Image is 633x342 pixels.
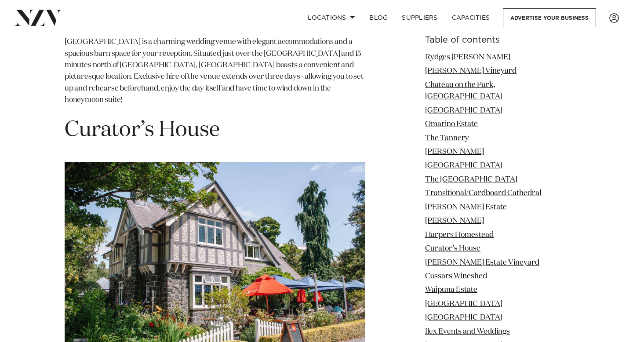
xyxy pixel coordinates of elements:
[425,176,517,183] a: The [GEOGRAPHIC_DATA]
[425,273,487,280] a: Cossars Wineshed
[445,8,497,27] a: Capacities
[425,231,494,239] a: Harpers Homestead
[425,259,539,266] a: [PERSON_NAME] Estate Vineyard
[425,300,502,308] a: [GEOGRAPHIC_DATA]
[14,10,62,25] img: nzv-logo.png
[425,120,478,128] a: Omarino Estate
[65,120,220,141] span: Curator’s House
[425,204,507,211] a: [PERSON_NAME] Estate
[425,328,510,335] a: Ilex Events and Weddings
[425,54,510,61] a: Rydges [PERSON_NAME]
[425,81,502,100] a: Chateau on the Park, [GEOGRAPHIC_DATA]
[301,8,362,27] a: Locations
[425,286,477,294] a: Waipuna Estate
[425,314,502,321] a: [GEOGRAPHIC_DATA]
[425,162,502,170] a: [GEOGRAPHIC_DATA]
[395,8,444,27] a: SUPPLIERS
[425,217,484,225] a: [PERSON_NAME]
[362,8,395,27] a: BLOG
[425,245,480,252] a: Curator’s House
[425,36,568,45] h6: Table of contents
[503,8,596,27] a: Advertise your business
[425,148,484,156] a: [PERSON_NAME]
[65,36,365,106] p: [GEOGRAPHIC_DATA] is a charming wedding venue with elegant accommodations and a spacious barn spa...
[425,107,502,114] a: [GEOGRAPHIC_DATA]
[425,189,541,197] a: Transitional/Cardboard Cathedral
[425,67,517,75] a: [PERSON_NAME] Vineyard
[425,135,469,142] a: The Tannery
